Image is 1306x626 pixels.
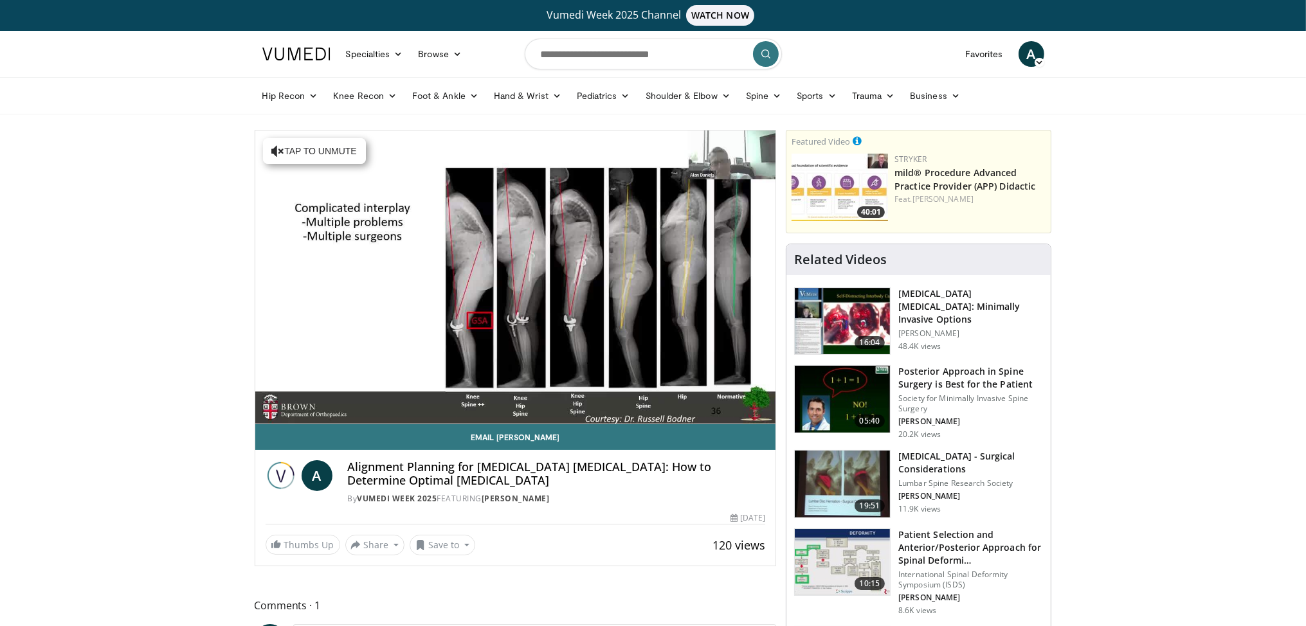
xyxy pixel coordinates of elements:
[912,193,974,204] a: [PERSON_NAME]
[898,393,1043,414] p: Society for Minimally Invasive Spine Surgery
[898,328,1043,339] p: [PERSON_NAME]
[410,535,475,555] button: Save to
[404,83,486,109] a: Foot & Ankle
[345,535,405,555] button: Share
[898,416,1043,427] p: [PERSON_NAME]
[792,136,850,147] small: Featured Video
[855,415,885,427] span: 05:40
[255,597,777,614] span: Comments 1
[348,460,766,488] h4: Alignment Planning for [MEDICAL_DATA] [MEDICAL_DATA]: How to Determine Optimal [MEDICAL_DATA]
[1019,41,1044,67] a: A
[686,5,754,26] span: WATCH NOW
[263,138,366,164] button: Tap to unmute
[898,341,941,352] p: 48.4K views
[795,529,890,596] img: beefc228-5859-4966-8bc6-4c9aecbbf021.150x105_q85_crop-smart_upscale.jpg
[730,512,765,524] div: [DATE]
[898,429,941,440] p: 20.2K views
[266,460,296,491] img: Vumedi Week 2025
[898,287,1043,326] h3: [MEDICAL_DATA] [MEDICAL_DATA]: Minimally Invasive Options
[358,493,437,504] a: Vumedi Week 2025
[898,365,1043,391] h3: Posterior Approach in Spine Surgery is Best for the Patient
[795,288,890,355] img: 9f1438f7-b5aa-4a55-ab7b-c34f90e48e66.150x105_q85_crop-smart_upscale.jpg
[957,41,1011,67] a: Favorites
[266,535,340,555] a: Thumbs Up
[902,83,968,109] a: Business
[794,365,1043,440] a: 05:40 Posterior Approach in Spine Surgery is Best for the Patient Society for Minimally Invasive ...
[898,569,1043,590] p: International Spinal Deformity Symposium (ISDS)
[255,130,776,424] video-js: Video Player
[255,83,326,109] a: Hip Recon
[638,83,738,109] a: Shoulder & Elbow
[264,5,1042,26] a: Vumedi Week 2025 ChannelWATCH NOW
[898,593,1043,603] p: [PERSON_NAME]
[855,577,885,590] span: 10:15
[844,83,903,109] a: Trauma
[789,83,844,109] a: Sports
[792,154,888,221] a: 40:01
[855,499,885,512] span: 19:51
[325,83,404,109] a: Knee Recon
[738,83,789,109] a: Spine
[262,48,331,60] img: VuMedi Logo
[894,166,1035,192] a: mild® Procedure Advanced Practice Provider (APP) Didactic
[795,451,890,517] img: df977cbb-5756-427a-b13c-efcd69dcbbf0.150x105_q85_crop-smart_upscale.jpg
[794,450,1043,518] a: 19:51 [MEDICAL_DATA] - Surgical Considerations Lumbar Spine Research Society [PERSON_NAME] 11.9K ...
[794,528,1043,616] a: 10:15 Patient Selection and Anterior/Posterior Approach for Spinal Deformi… International Spinal ...
[898,605,936,616] p: 8.6K views
[569,83,638,109] a: Pediatrics
[255,424,776,450] a: Email [PERSON_NAME]
[898,450,1043,476] h3: [MEDICAL_DATA] - Surgical Considerations
[898,528,1043,567] h3: Patient Selection and Anterior/Posterior Approach for Spinal Deformi…
[898,478,1043,488] p: Lumbar Spine Research Society
[525,39,782,69] input: Search topics, interventions
[794,252,887,267] h4: Related Videos
[894,193,1046,205] div: Feat.
[712,537,765,553] span: 120 views
[795,366,890,433] img: 3b6f0384-b2b2-4baa-b997-2e524ebddc4b.150x105_q85_crop-smart_upscale.jpg
[302,460,332,491] a: A
[898,504,941,514] p: 11.9K views
[894,154,927,165] a: Stryker
[482,493,550,504] a: [PERSON_NAME]
[857,206,885,218] span: 40:01
[898,491,1043,501] p: [PERSON_NAME]
[855,336,885,349] span: 16:04
[486,83,569,109] a: Hand & Wrist
[338,41,411,67] a: Specialties
[410,41,469,67] a: Browse
[348,493,766,505] div: By FEATURING
[794,287,1043,355] a: 16:04 [MEDICAL_DATA] [MEDICAL_DATA]: Minimally Invasive Options [PERSON_NAME] 48.4K views
[792,154,888,221] img: 4f822da0-6aaa-4e81-8821-7a3c5bb607c6.150x105_q85_crop-smart_upscale.jpg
